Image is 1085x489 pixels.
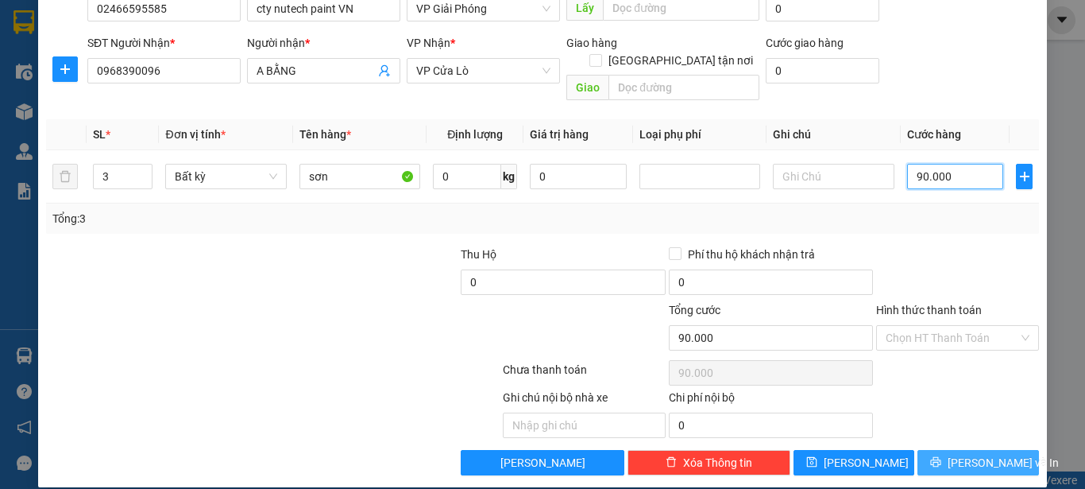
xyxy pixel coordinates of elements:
[669,304,720,316] span: Tổng cước
[766,119,900,150] th: Ghi chú
[461,248,496,261] span: Thu Hộ
[149,39,664,59] li: [PERSON_NAME], [PERSON_NAME]
[806,456,817,469] span: save
[378,64,391,77] span: user-add
[20,20,99,99] img: logo.jpg
[52,210,420,227] div: Tổng: 3
[175,165,276,188] span: Bất kỳ
[416,59,550,83] span: VP Cửa Lò
[566,37,617,49] span: Giao hàng
[530,164,627,189] input: 0
[52,56,78,82] button: plus
[500,454,585,472] span: [PERSON_NAME]
[682,246,821,263] span: Phí thu hộ khách nhận trả
[93,128,106,141] span: SL
[602,52,759,69] span: [GEOGRAPHIC_DATA] tận nơi
[52,164,78,189] button: delete
[503,389,666,413] div: Ghi chú nội bộ nhà xe
[948,454,1059,472] span: [PERSON_NAME] và In
[773,164,894,189] input: Ghi Chú
[917,450,1039,475] button: printer[PERSON_NAME] và In
[530,128,589,141] span: Giá trị hàng
[669,389,873,413] div: Chi phí nội bộ
[824,454,909,472] span: [PERSON_NAME]
[165,128,225,141] span: Đơn vị tính
[299,164,420,189] input: VD: Bàn, Ghế
[501,164,517,189] span: kg
[566,75,608,100] span: Giao
[1016,164,1033,189] button: plus
[247,34,400,52] div: Người nhận
[299,128,351,141] span: Tên hàng
[633,119,766,150] th: Loại phụ phí
[20,115,212,142] b: GỬI : VP Giải Phóng
[876,304,982,316] label: Hình thức thanh toán
[608,75,759,100] input: Dọc đường
[766,58,879,83] input: Cước giao hàng
[930,456,941,469] span: printer
[447,128,503,141] span: Định lượng
[907,128,961,141] span: Cước hàng
[501,361,667,389] div: Chưa thanh toán
[1017,170,1032,183] span: plus
[87,34,241,52] div: SĐT Người Nhận
[53,63,77,76] span: plus
[461,450,624,475] button: [PERSON_NAME]
[627,450,790,475] button: deleteXóa Thông tin
[503,413,666,438] input: Nhập ghi chú
[149,59,664,79] li: Hotline: 02386655777, 02462925925, 0944789456
[683,454,752,472] span: Xóa Thông tin
[666,456,677,469] span: delete
[793,450,915,475] button: save[PERSON_NAME]
[766,37,844,49] label: Cước giao hàng
[407,37,450,49] span: VP Nhận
